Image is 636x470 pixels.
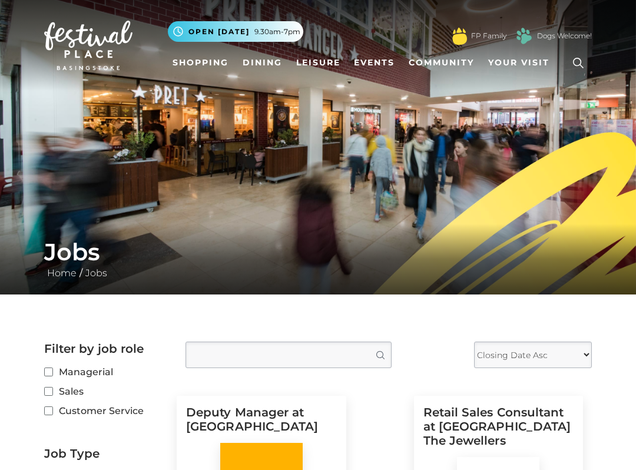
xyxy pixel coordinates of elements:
label: Managerial [44,365,168,379]
button: Open [DATE] 9.30am-7pm [168,21,303,42]
a: Leisure [291,52,345,74]
a: Jobs [82,267,110,279]
a: Shopping [168,52,233,74]
a: Home [44,267,79,279]
label: Customer Service [44,403,168,418]
h2: Job Type [44,446,168,461]
a: Community [404,52,479,74]
span: Your Visit [488,57,549,69]
label: Sales [44,384,168,399]
span: 9.30am-7pm [254,27,300,37]
h2: Filter by job role [44,342,168,356]
div: / [35,238,601,280]
a: Dogs Welcome! [537,31,592,41]
a: Dining [238,52,287,74]
a: Your Visit [483,52,560,74]
a: Events [349,52,399,74]
img: Festival Place Logo [44,21,132,70]
h1: Jobs [44,238,592,266]
a: FP Family [471,31,506,41]
h5: Retail Sales Consultant at [GEOGRAPHIC_DATA] The Jewellers [423,405,574,457]
span: Open [DATE] [188,27,250,37]
h5: Deputy Manager at [GEOGRAPHIC_DATA] [186,405,337,443]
